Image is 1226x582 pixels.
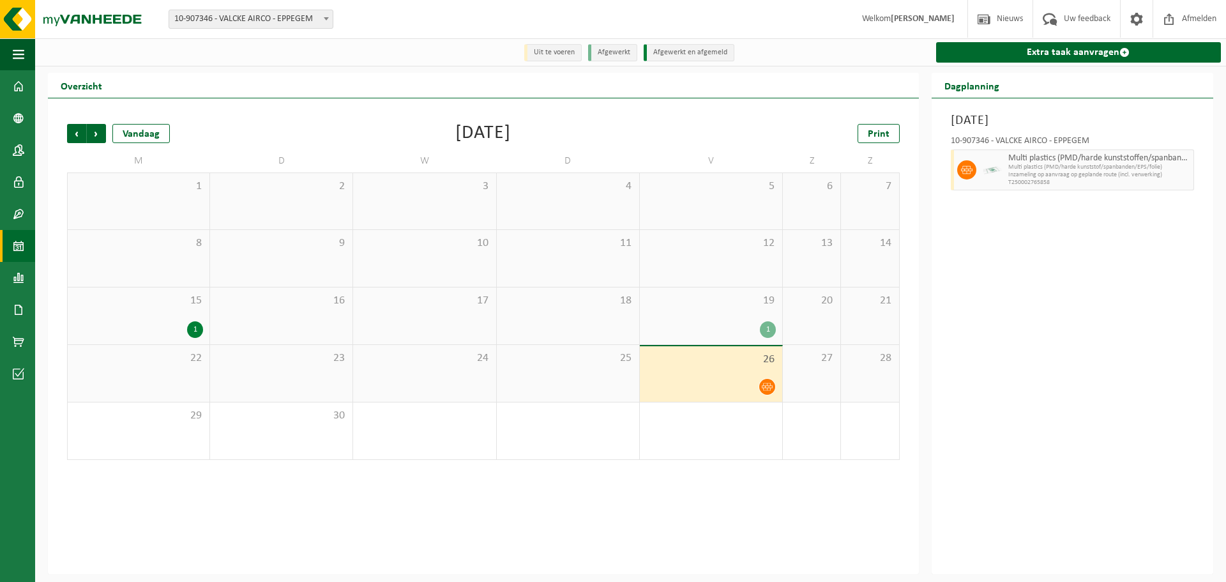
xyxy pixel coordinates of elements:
span: 26 [646,353,776,367]
span: 12 [646,236,776,250]
td: D [210,149,353,172]
li: Uit te voeren [524,44,582,61]
span: 29 [74,409,203,423]
li: Afgewerkt [588,44,637,61]
li: Afgewerkt en afgemeld [644,44,734,61]
span: 3 [359,180,489,194]
span: 13 [789,236,834,250]
span: Multi plastics (PMD/harde kunststof/spanbanden/EPS/folie) [1008,164,1190,171]
span: 10-907346 - VALCKE AIRCO - EPPEGEM [169,10,333,28]
div: 1 [760,321,776,338]
span: Print [868,129,889,139]
div: 10-907346 - VALCKE AIRCO - EPPEGEM [951,137,1194,149]
span: 10-907346 - VALCKE AIRCO - EPPEGEM [169,10,333,29]
span: 11 [503,236,633,250]
td: Z [783,149,841,172]
span: 18 [503,294,633,308]
div: [DATE] [455,124,511,143]
span: 10 [359,236,489,250]
img: LP-SK-00500-LPE-16 [983,160,1002,180]
span: Volgende [87,124,106,143]
td: Z [841,149,899,172]
span: 6 [789,180,834,194]
span: 22 [74,351,203,365]
span: 14 [847,236,892,250]
td: V [640,149,783,172]
span: 21 [847,294,892,308]
h2: Overzicht [48,73,115,98]
span: 9 [216,236,346,250]
span: 7 [847,180,892,194]
span: 28 [847,351,892,365]
span: 16 [216,294,346,308]
span: 19 [646,294,776,308]
span: 24 [359,351,489,365]
span: 23 [216,351,346,365]
span: 15 [74,294,203,308]
a: Extra taak aanvragen [936,42,1221,63]
div: Vandaag [112,124,170,143]
span: 8 [74,236,203,250]
span: 30 [216,409,346,423]
span: 20 [789,294,834,308]
span: 5 [646,180,776,194]
div: 1 [187,321,203,338]
td: M [67,149,210,172]
strong: [PERSON_NAME] [891,14,955,24]
a: Print [858,124,900,143]
span: 25 [503,351,633,365]
td: D [497,149,640,172]
span: Vorige [67,124,86,143]
h3: [DATE] [951,111,1194,130]
span: 4 [503,180,633,194]
span: Multi plastics (PMD/harde kunststoffen/spanbanden/EPS/folie naturel/folie gemengd) [1008,153,1190,164]
span: T250002765858 [1008,179,1190,187]
span: 2 [216,180,346,194]
h2: Dagplanning [932,73,1012,98]
span: 17 [359,294,489,308]
span: 27 [789,351,834,365]
span: Inzameling op aanvraag op geplande route (incl. verwerking) [1008,171,1190,179]
td: W [353,149,496,172]
span: 1 [74,180,203,194]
